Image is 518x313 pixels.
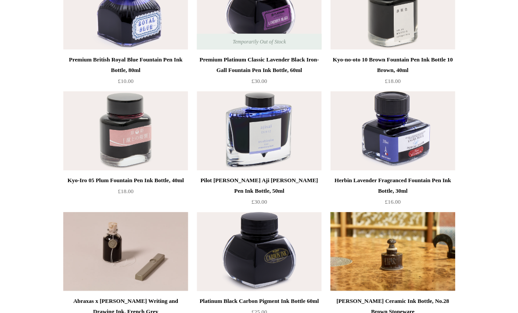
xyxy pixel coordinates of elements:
[63,54,188,90] a: Premium British Royal Blue Fountain Pen Ink Bottle, 80ml £10.00
[63,91,188,170] img: Kyo-Iro 05 Plum Fountain Pen Ink Bottle, 40ml
[63,91,188,170] a: Kyo-Iro 05 Plum Fountain Pen Ink Bottle, 40ml Kyo-Iro 05 Plum Fountain Pen Ink Bottle, 40ml
[330,91,455,170] a: Herbin Lavender Fragranced Fountain Pen Ink Bottle, 30ml Herbin Lavender Fragranced Fountain Pen ...
[63,175,188,211] a: Kyo-Iro 05 Plum Fountain Pen Ink Bottle, 40ml £18.00
[63,212,188,291] a: Abraxas x Steve Harrison Writing and Drawing Ink, French Grey Abraxas x Steve Harrison Writing an...
[199,175,319,196] div: Pilot [PERSON_NAME] Aji [PERSON_NAME] Pen Ink Bottle, 50ml
[385,198,400,205] span: £16.00
[197,175,321,211] a: Pilot [PERSON_NAME] Aji [PERSON_NAME] Pen Ink Bottle, 50ml £30.00
[197,212,321,291] a: Platinum Black Carbon Pigment Ink Bottle 60ml Platinum Black Carbon Pigment Ink Bottle 60ml
[330,91,455,170] img: Herbin Lavender Fragranced Fountain Pen Ink Bottle, 30ml
[251,198,267,205] span: £30.00
[199,54,319,75] div: Premium Platinum Classic Lavender Black Iron-Gall Fountain Pen Ink Bottle, 60ml
[65,175,186,185] div: Kyo-Iro 05 Plum Fountain Pen Ink Bottle, 40ml
[197,212,321,291] img: Platinum Black Carbon Pigment Ink Bottle 60ml
[118,77,133,84] span: £10.00
[197,91,321,170] img: Pilot Iro Shizuku Aji Sai Fountain Pen Ink Bottle, 50ml
[332,54,453,75] div: Kyo-no-oto 10 Brown Fountain Pen Ink Bottle 10 Brown, 40ml
[332,175,453,196] div: Herbin Lavender Fragranced Fountain Pen Ink Bottle, 30ml
[197,91,321,170] a: Pilot Iro Shizuku Aji Sai Fountain Pen Ink Bottle, 50ml Pilot Iro Shizuku Aji Sai Fountain Pen In...
[65,54,186,75] div: Premium British Royal Blue Fountain Pen Ink Bottle, 80ml
[63,212,188,291] img: Abraxas x Steve Harrison Writing and Drawing Ink, French Grey
[118,187,133,194] span: £18.00
[330,54,455,90] a: Kyo-no-oto 10 Brown Fountain Pen Ink Bottle 10 Brown, 40ml £18.00
[330,212,455,291] a: Steve Harrison Ceramic Ink Bottle, No.28 Brown Stoneware Steve Harrison Ceramic Ink Bottle, No.28...
[385,77,400,84] span: £18.00
[199,295,319,306] div: Platinum Black Carbon Pigment Ink Bottle 60ml
[330,175,455,211] a: Herbin Lavender Fragranced Fountain Pen Ink Bottle, 30ml £16.00
[223,33,294,49] span: Temporarily Out of Stock
[251,77,267,84] span: £30.00
[197,54,321,90] a: Premium Platinum Classic Lavender Black Iron-Gall Fountain Pen Ink Bottle, 60ml £30.00
[330,212,455,291] img: Steve Harrison Ceramic Ink Bottle, No.28 Brown Stoneware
